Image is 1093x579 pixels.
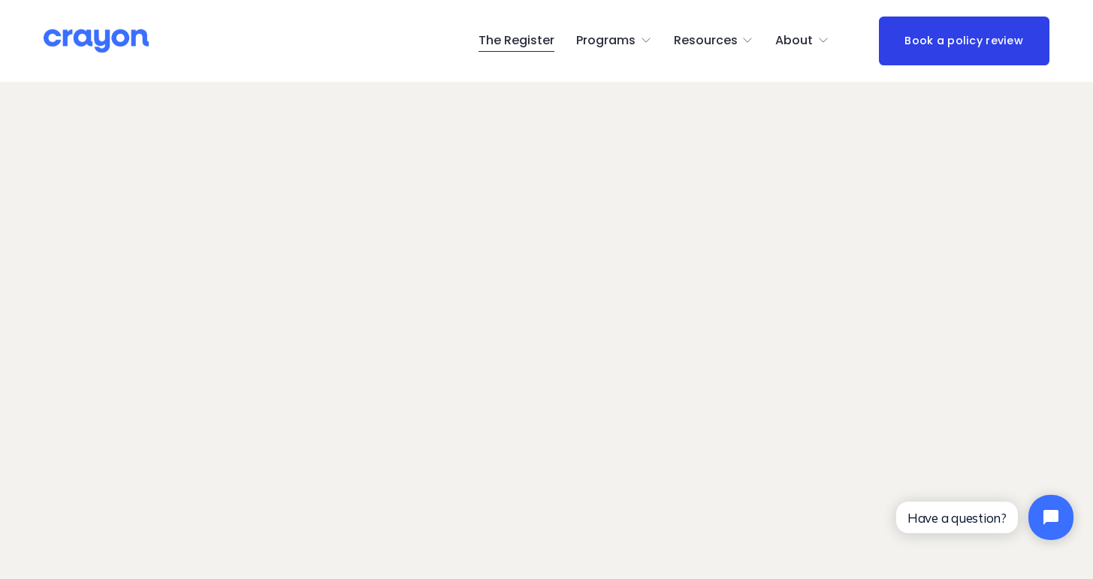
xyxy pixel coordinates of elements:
[674,29,754,53] a: folder dropdown
[576,30,636,52] span: Programs
[674,30,738,52] span: Resources
[775,30,813,52] span: About
[479,29,554,53] a: The Register
[44,28,149,54] img: Crayon
[576,29,652,53] a: folder dropdown
[775,29,829,53] a: folder dropdown
[883,482,1086,553] iframe: Tidio Chat
[879,17,1049,65] a: Book a policy review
